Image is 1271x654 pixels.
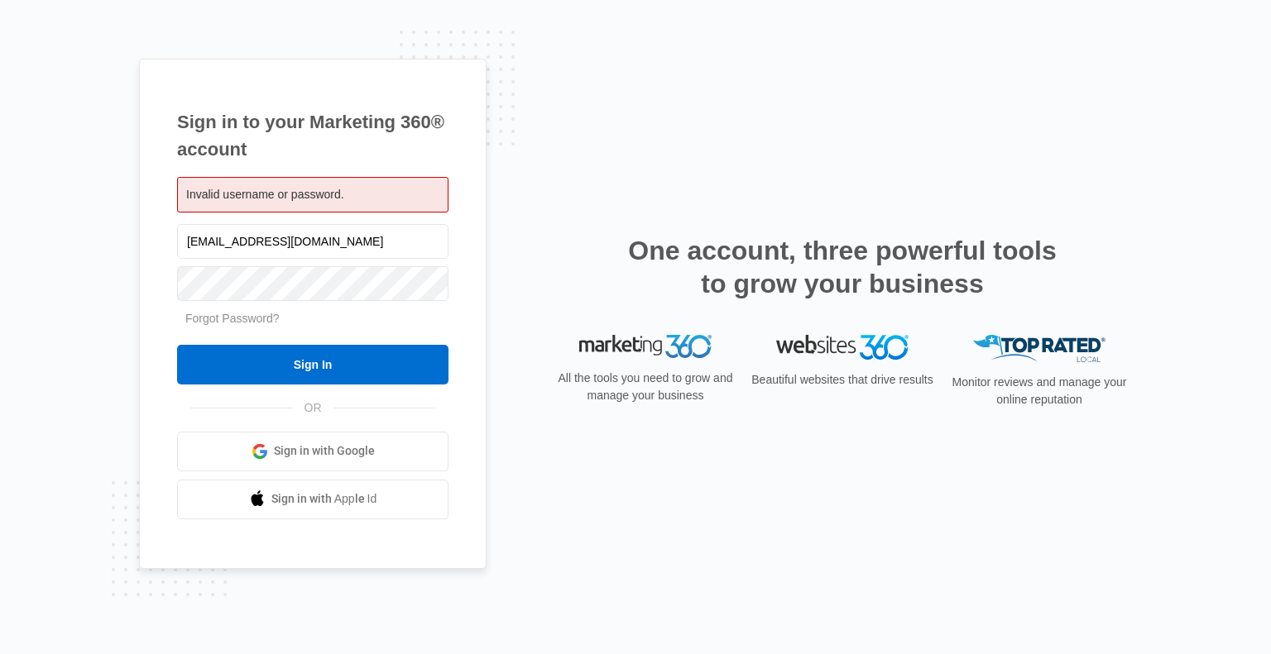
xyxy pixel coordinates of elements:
input: Sign In [177,345,448,384]
span: Invalid username or password. [186,188,344,201]
img: Websites 360 [776,335,909,359]
img: Top Rated Local [973,335,1106,362]
span: Sign in with Google [274,442,375,460]
p: All the tools you need to grow and manage your business [553,370,738,404]
p: Beautiful websites that drive results [750,371,935,389]
span: OR [293,399,333,417]
a: Sign in with Apple Id [177,480,448,519]
h1: Sign in to your Marketing 360® account [177,108,448,163]
a: Forgot Password? [185,312,280,325]
span: Sign in with Apple Id [271,490,377,508]
a: Sign in with Google [177,432,448,471]
input: Email [177,224,448,259]
img: Marketing 360 [579,335,712,358]
h2: One account, three powerful tools to grow your business [623,234,1062,300]
p: Monitor reviews and manage your online reputation [947,374,1132,408]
